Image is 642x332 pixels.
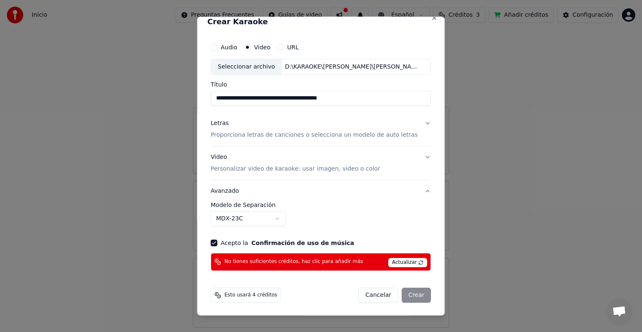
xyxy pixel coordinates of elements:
[211,202,431,233] div: Avanzado
[211,131,418,139] p: Proporciona letras de canciones o selecciona un modelo de auto letras
[287,44,299,50] label: URL
[211,59,282,74] div: Seleccionar archivo
[211,153,380,173] div: Video
[211,146,431,180] button: VideoPersonalizar video de karaoke: usar imagen, video o color
[211,180,431,202] button: Avanzado
[211,82,431,87] label: Título
[282,63,424,71] div: D:\KARAOKE\[PERSON_NAME]\[PERSON_NAME] - Extrano sentimiento - karaoke.mp4
[211,119,229,128] div: Letras
[224,258,363,265] span: No tienes suficientes créditos, haz clic para añadir más
[388,258,428,267] span: Actualizar
[211,112,431,146] button: LetrasProporciona letras de canciones o selecciona un modelo de auto letras
[254,44,270,50] label: Video
[211,202,431,208] label: Modelo de Separación
[224,292,277,299] span: Esto usará 4 créditos
[221,44,237,50] label: Audio
[359,288,399,303] button: Cancelar
[252,240,354,246] button: Acepto la
[207,18,434,26] h2: Crear Karaoke
[221,240,354,246] label: Acepto la
[211,165,380,173] p: Personalizar video de karaoke: usar imagen, video o color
